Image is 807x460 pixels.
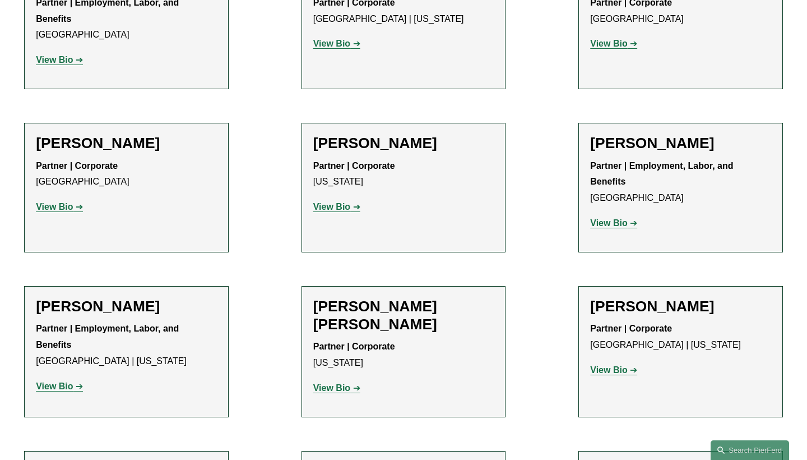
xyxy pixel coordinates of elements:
strong: Partner | Corporate [36,161,118,171]
a: View Bio [590,39,637,48]
strong: View Bio [313,383,350,393]
p: [GEOGRAPHIC_DATA] | [US_STATE] [36,321,217,369]
p: [US_STATE] [313,339,494,371]
strong: View Bio [36,381,73,391]
strong: View Bio [313,202,350,211]
a: View Bio [590,365,637,375]
a: View Bio [36,55,83,65]
strong: Partner | Corporate [590,324,672,333]
strong: View Bio [313,39,350,48]
strong: View Bio [590,365,627,375]
a: View Bio [590,218,637,228]
a: View Bio [313,39,360,48]
a: View Bio [36,202,83,211]
a: Search this site [711,440,789,460]
h2: [PERSON_NAME] [590,298,771,316]
p: [US_STATE] [313,158,494,191]
strong: View Bio [36,202,73,211]
a: View Bio [313,383,360,393]
strong: View Bio [590,218,627,228]
strong: Partner | Employment, Labor, and Benefits [590,161,736,187]
h2: [PERSON_NAME] [36,135,217,153]
h2: [PERSON_NAME] [36,298,217,316]
strong: Partner | Employment, Labor, and Benefits [36,324,182,349]
strong: View Bio [36,55,73,65]
strong: View Bio [590,39,627,48]
p: [GEOGRAPHIC_DATA] [590,158,771,206]
p: [GEOGRAPHIC_DATA] | [US_STATE] [590,321,771,353]
a: View Bio [313,202,360,211]
a: View Bio [36,381,83,391]
h2: [PERSON_NAME] [PERSON_NAME] [313,298,494,334]
h2: [PERSON_NAME] [313,135,494,153]
strong: Partner | Corporate [313,342,395,351]
h2: [PERSON_NAME] [590,135,771,153]
strong: Partner | Corporate [313,161,395,171]
p: [GEOGRAPHIC_DATA] [36,158,217,191]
